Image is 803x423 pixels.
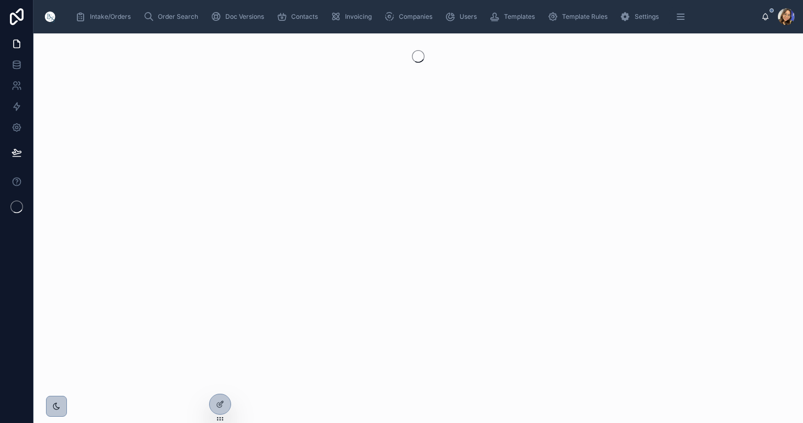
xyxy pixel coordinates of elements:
span: Intake/Orders [90,13,131,21]
div: scrollable content [67,5,761,28]
a: Doc Versions [208,7,271,26]
span: Template Rules [562,13,607,21]
a: Template Rules [544,7,615,26]
span: Templates [504,13,535,21]
a: Templates [486,7,542,26]
a: Contacts [273,7,325,26]
span: Order Search [158,13,198,21]
a: Users [442,7,484,26]
span: Contacts [291,13,318,21]
a: Intake/Orders [72,7,138,26]
a: Order Search [140,7,205,26]
a: Companies [381,7,440,26]
span: Settings [635,13,659,21]
a: Invoicing [327,7,379,26]
span: Companies [399,13,432,21]
a: Settings [617,7,666,26]
img: App logo [42,8,59,25]
span: Users [460,13,477,21]
span: Invoicing [345,13,372,21]
span: Doc Versions [225,13,264,21]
